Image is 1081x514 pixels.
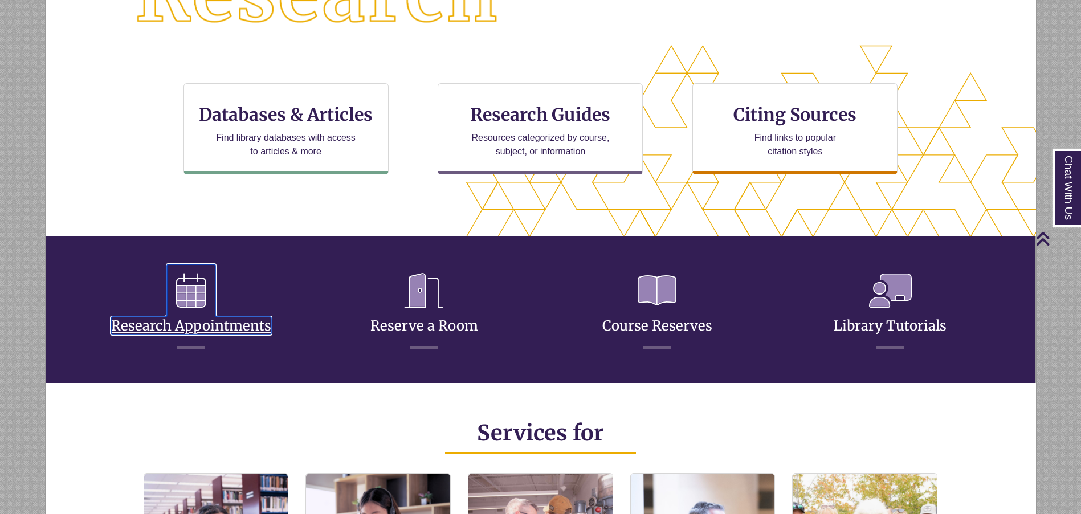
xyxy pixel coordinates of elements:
[1035,231,1078,246] a: Back to Top
[602,289,712,334] a: Course Reserves
[726,104,865,125] h3: Citing Sources
[193,104,379,125] h3: Databases & Articles
[447,104,633,125] h3: Research Guides
[370,289,478,334] a: Reserve a Room
[692,83,898,174] a: Citing Sources Find links to popular citation styles
[183,83,389,174] a: Databases & Articles Find library databases with access to articles & more
[477,419,604,446] span: Services for
[834,289,947,334] a: Library Tutorials
[740,131,851,158] p: Find links to popular citation styles
[466,131,615,158] p: Resources categorized by course, subject, or information
[111,289,271,334] a: Research Appointments
[211,131,360,158] p: Find library databases with access to articles & more
[438,83,643,174] a: Research Guides Resources categorized by course, subject, or information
